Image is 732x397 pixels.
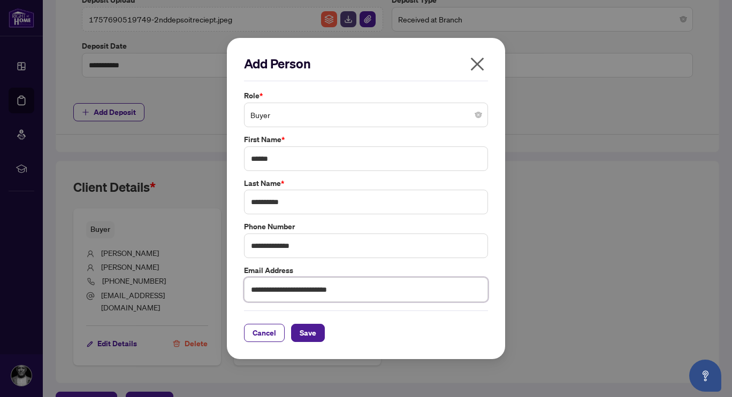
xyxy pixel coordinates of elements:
button: Save [291,324,325,342]
span: Buyer [250,105,482,125]
label: Phone Number [244,221,488,232]
button: Cancel [244,324,285,342]
h2: Add Person [244,55,488,72]
span: Save [300,324,316,341]
button: Open asap [689,360,721,392]
span: close [469,56,486,73]
label: Role [244,90,488,102]
label: First Name [244,134,488,145]
label: Last Name [244,177,488,189]
span: Cancel [253,324,276,341]
span: close-circle [475,112,482,118]
label: Email Address [244,264,488,276]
